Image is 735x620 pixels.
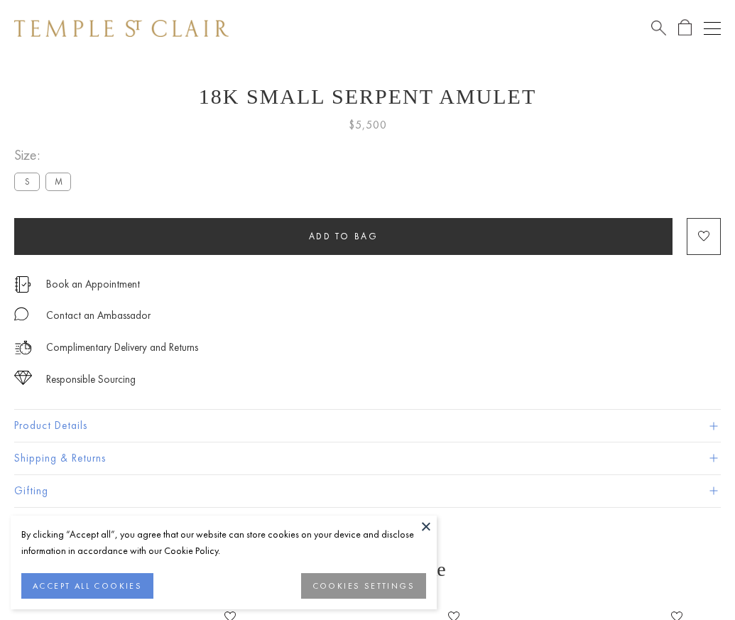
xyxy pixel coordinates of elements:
[301,573,426,599] button: COOKIES SETTINGS
[14,307,28,321] img: MessageIcon-01_2.svg
[678,19,692,37] a: Open Shopping Bag
[46,339,198,357] p: Complimentary Delivery and Returns
[14,173,40,190] label: S
[14,371,32,385] img: icon_sourcing.svg
[14,339,32,357] img: icon_delivery.svg
[14,276,31,293] img: icon_appointment.svg
[45,173,71,190] label: M
[14,218,673,255] button: Add to bag
[349,116,387,134] span: $5,500
[21,573,153,599] button: ACCEPT ALL COOKIES
[14,442,721,474] button: Shipping & Returns
[14,85,721,109] h1: 18K Small Serpent Amulet
[651,19,666,37] a: Search
[14,20,229,37] img: Temple St. Clair
[46,371,136,388] div: Responsible Sourcing
[704,20,721,37] button: Open navigation
[14,410,721,442] button: Product Details
[14,475,721,507] button: Gifting
[21,526,426,559] div: By clicking “Accept all”, you agree that our website can store cookies on your device and disclos...
[14,143,77,167] span: Size:
[46,276,140,292] a: Book an Appointment
[46,307,151,325] div: Contact an Ambassador
[309,230,379,242] span: Add to bag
